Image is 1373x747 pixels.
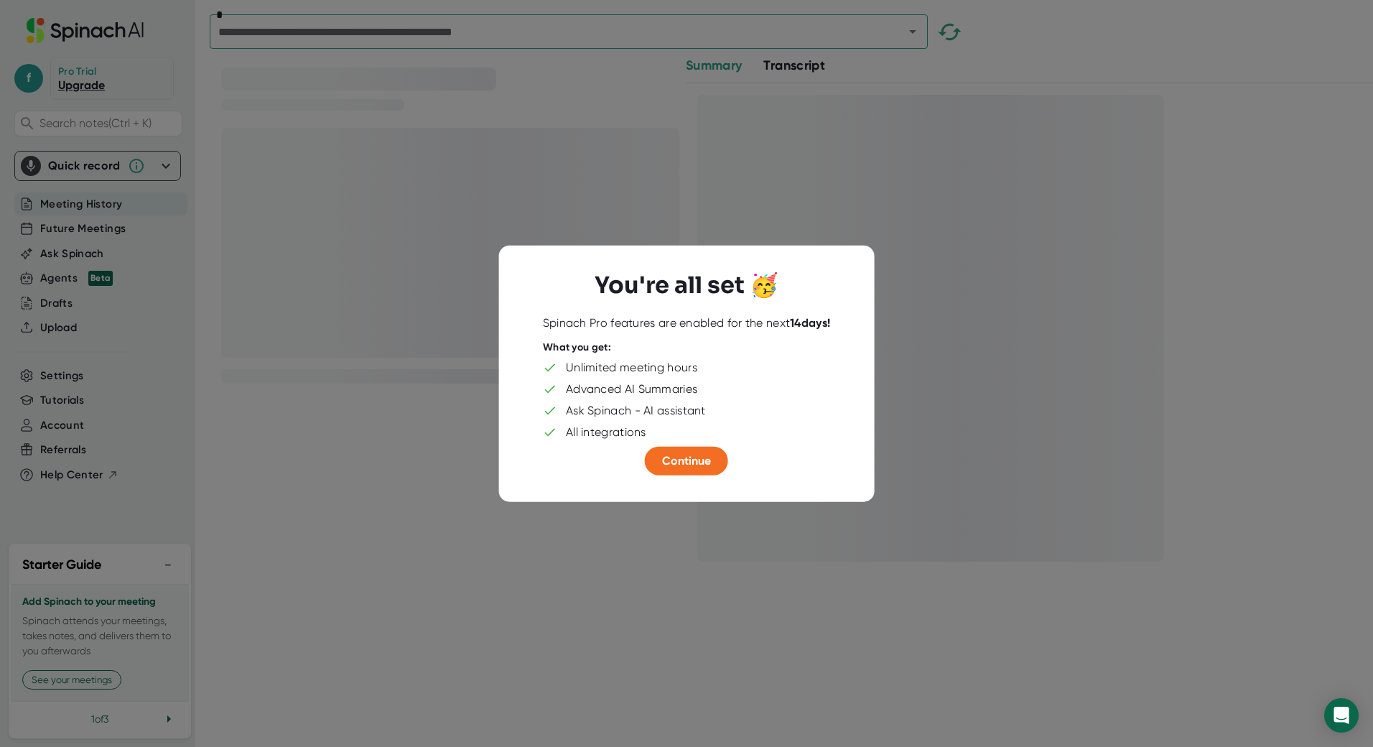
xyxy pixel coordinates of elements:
b: 14 days! [790,315,830,329]
div: Open Intercom Messenger [1324,698,1359,733]
div: Unlimited meeting hours [566,361,697,375]
div: Ask Spinach - AI assistant [566,404,706,418]
h3: You're all set 🥳 [595,272,778,299]
div: What you get: [543,340,611,353]
div: Spinach Pro features are enabled for the next [543,315,831,330]
div: Advanced AI Summaries [566,382,697,396]
span: Continue [662,454,711,468]
div: All integrations [566,425,646,440]
button: Continue [645,447,728,475]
